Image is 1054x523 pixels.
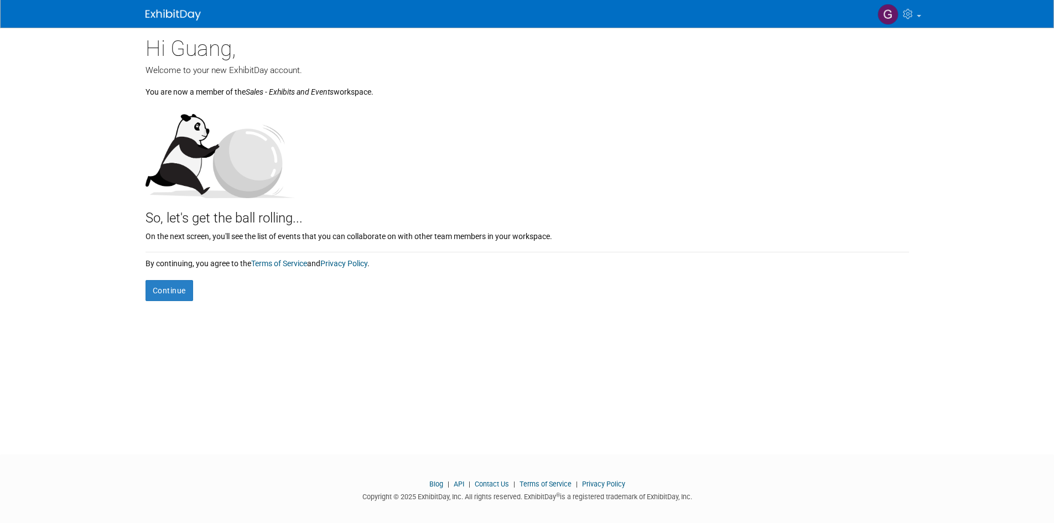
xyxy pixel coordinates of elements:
[445,480,452,488] span: |
[466,480,473,488] span: |
[251,259,307,268] a: Terms of Service
[146,9,201,20] img: ExhibitDay
[556,492,560,498] sup: ®
[146,280,193,301] button: Continue
[146,228,909,242] div: On the next screen, you'll see the list of events that you can collaborate on with other team mem...
[246,87,334,96] i: Sales - Exhibits and Events
[475,480,509,488] a: Contact Us
[573,480,580,488] span: |
[582,480,625,488] a: Privacy Policy
[146,198,909,228] div: So, let's get the ball rolling...
[878,4,899,25] img: Guang Yang
[146,64,909,76] div: Welcome to your new ExhibitDay account.
[146,252,909,269] div: By continuing, you agree to the and .
[146,103,295,198] img: Let's get the ball rolling
[320,259,367,268] a: Privacy Policy
[429,480,443,488] a: Blog
[146,76,909,97] div: You are now a member of the workspace.
[520,480,572,488] a: Terms of Service
[454,480,464,488] a: API
[511,480,518,488] span: |
[146,28,909,64] div: Hi Guang,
